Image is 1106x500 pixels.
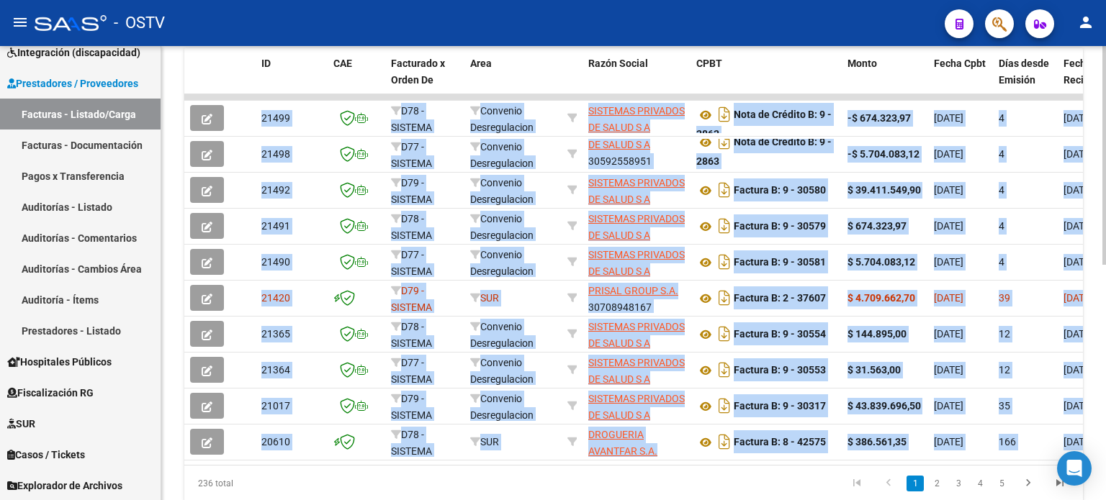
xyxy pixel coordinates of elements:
span: D79 - SISTEMA PRIVADO DE SALUD S.A (Medicenter) [391,393,448,470]
span: SISTEMAS PRIVADOS DE SALUD S A [588,357,685,385]
span: [DATE] [934,148,963,160]
i: Descargar documento [715,178,734,201]
strong: Nota de Crédito B: 9 - 2863 [696,137,832,168]
strong: Factura B: 2 - 37607 [734,293,826,304]
i: Descargar documento [715,103,734,126]
a: go to next page [1015,476,1042,491]
span: Convenio Desregulacion [470,357,534,385]
i: Descargar documento [715,322,734,345]
span: Convenio Desregulacion [470,105,534,133]
span: SISTEMAS PRIVADOS DE SALUD S A [588,393,685,421]
datatable-header-cell: ID [256,48,328,112]
span: 21017 [261,400,290,412]
span: SUR [470,436,499,447]
span: 4 [999,184,1004,196]
span: [DATE] [1064,184,1093,196]
span: D78 - SISTEMA PRIVADO DE SALUD S.A (MUTUAL) [391,321,447,398]
span: D79 - SISTEMA PRIVADO DE SALUD S.A (Medicenter) [391,177,448,254]
datatable-header-cell: Días desde Emisión [993,48,1058,112]
span: Integración (discapacidad) [7,45,140,60]
span: CAE [333,58,352,69]
span: CPBT [696,58,722,69]
div: 30592558951 [588,319,685,349]
strong: Factura B: 9 - 30553 [734,365,826,376]
div: 30592558951 [588,391,685,421]
datatable-header-cell: CAE [328,48,385,112]
span: ID [261,58,271,69]
span: 21492 [261,184,290,196]
a: 1 [907,476,924,491]
span: Convenio Desregulacion [470,393,534,421]
span: 166 [999,436,1016,447]
i: Descargar documento [715,250,734,273]
span: [DATE] [1064,148,1093,160]
span: PRISAL GROUP S.A. [588,285,678,296]
div: Open Intercom Messenger [1057,451,1092,486]
a: 2 [928,476,945,491]
a: go to last page [1046,476,1074,491]
span: [DATE] [1064,220,1093,232]
span: 4 [999,220,1004,232]
li: page 3 [948,471,969,496]
div: 30592558951 [588,175,685,205]
span: Convenio Desregulacion [470,249,534,277]
li: page 4 [969,471,991,496]
span: 21490 [261,256,290,268]
datatable-header-cell: Facturado x Orden De [385,48,464,112]
span: D78 - SISTEMA PRIVADO DE SALUD S.A (MUTUAL) [391,105,447,182]
a: 5 [993,476,1010,491]
datatable-header-cell: CPBT [691,48,842,112]
span: [DATE] [934,364,963,376]
div: 30708335416 [588,427,685,457]
strong: Factura B: 9 - 30581 [734,257,826,268]
div: 30592558951 [588,103,685,133]
datatable-header-cell: Razón Social [583,48,691,112]
span: [DATE] [934,292,963,304]
span: [DATE] [934,256,963,268]
span: Casos / Tickets [7,447,85,463]
span: [DATE] [1064,328,1093,340]
span: [DATE] [934,328,963,340]
span: SISTEMAS PRIVADOS DE SALUD S A [588,177,685,205]
strong: Factura B: 9 - 30554 [734,329,826,340]
span: 21498 [261,148,290,160]
div: 30708948167 [588,283,685,313]
strong: Factura B: 8 - 42575 [734,437,826,448]
mat-icon: menu [12,14,29,31]
strong: $ 4.709.662,70 [848,292,915,304]
span: Fecha Recibido [1064,58,1104,86]
strong: $ 43.839.696,50 [848,400,921,412]
a: go to previous page [875,476,902,491]
i: Descargar documento [715,214,734,237]
div: 30592558951 [588,139,685,169]
span: SISTEMAS PRIVADOS DE SALUD S A [588,249,685,277]
span: [DATE] [1064,400,1093,412]
datatable-header-cell: Area [464,48,562,112]
span: [DATE] [934,184,963,196]
span: 39 [999,292,1010,304]
i: Descargar documento [715,130,734,153]
span: 4 [999,148,1004,160]
span: [DATE] [934,112,963,124]
div: 30592558951 [588,247,685,277]
strong: $ 144.895,00 [848,328,907,340]
li: page 2 [926,471,948,496]
span: Hospitales Públicos [7,354,112,370]
span: Convenio Desregulacion [470,177,534,205]
strong: -$ 674.323,97 [848,112,911,124]
span: Convenio Desregulacion [470,213,534,241]
span: [DATE] [934,436,963,447]
span: 21364 [261,364,290,376]
span: Fecha Cpbt [934,58,986,69]
span: [DATE] [1064,364,1093,376]
strong: -$ 5.704.083,12 [848,148,920,160]
span: SISTEMAS PRIVADOS DE SALUD S A [588,321,685,349]
span: Convenio Desregulacion [470,141,534,169]
div: 30592558951 [588,355,685,385]
div: 30592558951 [588,211,685,241]
strong: Factura B: 9 - 30580 [734,185,826,196]
span: 21499 [261,112,290,124]
span: [DATE] [934,400,963,412]
span: SISTEMAS PRIVADOS DE SALUD S A [588,213,685,241]
strong: $ 5.704.083,12 [848,256,915,268]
